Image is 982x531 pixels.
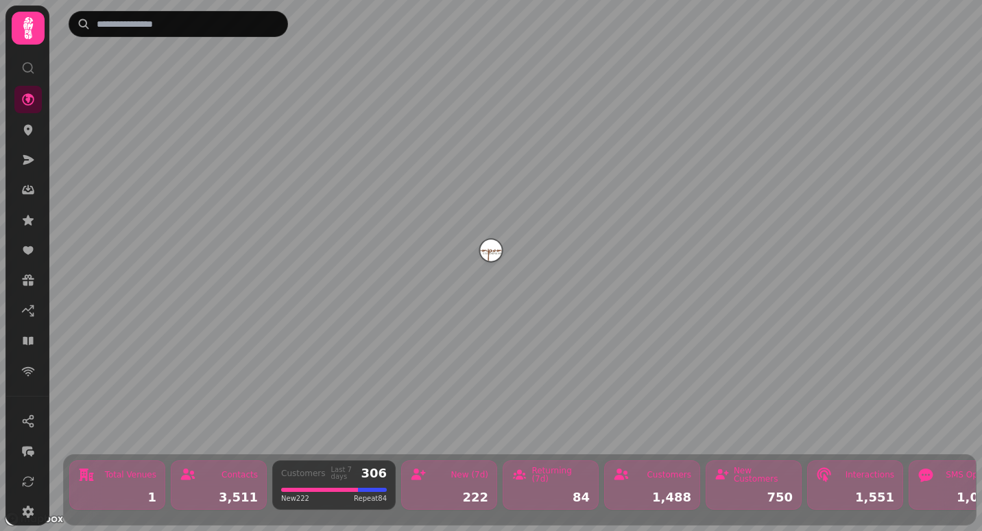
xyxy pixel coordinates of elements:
[361,467,387,480] div: 306
[451,471,488,479] div: New (7d)
[410,491,488,504] div: 222
[715,491,793,504] div: 750
[613,491,691,504] div: 1,488
[512,491,590,504] div: 84
[480,239,502,261] button: Compamigos
[647,471,691,479] div: Customers
[4,511,64,527] a: Mapbox logo
[480,239,502,265] div: Map marker
[78,491,156,504] div: 1
[331,467,356,480] div: Last 7 days
[531,467,590,483] div: Returning (7d)
[180,491,258,504] div: 3,511
[105,471,156,479] div: Total Venues
[281,469,326,477] div: Customers
[354,493,387,504] span: Repeat 84
[816,491,894,504] div: 1,551
[281,493,309,504] span: New 222
[221,471,258,479] div: Contacts
[846,471,894,479] div: Interactions
[734,467,793,483] div: New Customers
